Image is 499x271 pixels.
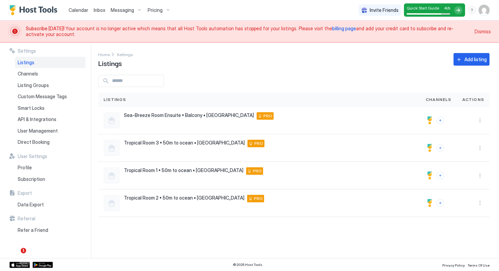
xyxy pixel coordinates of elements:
[18,176,45,182] span: Subscription
[437,199,444,207] button: Connect channels
[444,5,447,11] span: 4
[476,144,484,152] div: menu
[15,102,86,114] a: Smart Locks
[442,261,465,268] a: Privacy Policy
[18,227,48,233] span: Refer a Friend
[464,56,487,63] div: Add listing
[21,248,26,253] span: 1
[18,116,56,122] span: API & Integrations
[117,52,133,57] span: Settings
[18,48,36,54] span: Settings
[468,6,476,14] div: menu
[462,97,484,103] span: Actions
[69,7,88,13] span: Calendar
[254,196,263,202] span: PRO
[15,199,86,210] a: Data Export
[18,94,67,100] span: Custom Message Tags
[117,51,133,58] div: Breadcrumb
[18,202,44,208] span: Data Export
[454,53,489,66] button: Add listing
[15,224,86,236] a: Refer a Friend
[98,51,110,58] a: Home
[437,172,444,179] button: Connect channels
[254,140,263,147] span: PRO
[253,168,262,174] span: PRO
[111,7,134,13] span: Messaging
[15,68,86,80] a: Channels
[476,144,484,152] button: More options
[18,105,44,111] span: Smart Locks
[467,261,489,268] a: Terms Of Use
[10,5,60,15] a: Host Tools Logo
[476,116,484,124] div: menu
[18,60,34,66] span: Listings
[476,171,484,180] button: More options
[94,7,105,13] span: Inbox
[148,7,163,13] span: Pricing
[109,75,164,87] input: Input Field
[476,199,484,207] button: More options
[15,80,86,91] a: Listing Groups
[18,216,35,222] span: Referral
[18,128,58,134] span: User Management
[15,91,86,102] a: Custom Message Tags
[475,28,491,35] div: Dismiss
[18,153,47,159] span: User Settings
[437,144,444,152] button: Connect channels
[26,26,470,37] span: Your account is no longer active which means that all Host Tools automation has stopped for your ...
[124,195,244,201] span: Tropical Room 2 • 50m to ocean • [GEOGRAPHIC_DATA]
[332,26,356,31] a: billing page
[10,262,30,268] a: App Store
[104,97,126,103] span: Listings
[479,5,489,16] div: User profile
[98,58,122,68] span: Listings
[98,52,110,57] span: Home
[26,26,66,31] span: Subscribe [DATE]!
[15,162,86,173] a: Profile
[476,116,484,124] button: More options
[15,125,86,137] a: User Management
[124,112,254,118] span: Sea-Breeze Room Ensuite • Balcony • [GEOGRAPHIC_DATA]
[18,82,49,88] span: Listing Groups
[18,139,50,145] span: Direct Booking
[442,263,465,267] span: Privacy Policy
[15,114,86,125] a: API & Integrations
[426,97,451,103] span: Channels
[476,199,484,207] div: menu
[124,167,243,173] span: Tropical Room 1 • 50m to ocean • [GEOGRAPHIC_DATA]
[467,263,489,267] span: Terms Of Use
[370,7,399,13] span: Invite Friends
[15,173,86,185] a: Subscription
[33,262,53,268] a: Google Play Store
[18,190,32,196] span: Export
[437,117,444,124] button: Connect channels
[98,51,110,58] div: Breadcrumb
[15,57,86,68] a: Listings
[18,165,32,171] span: Profile
[407,5,439,11] span: Quick Start Guide
[117,51,133,58] a: Settings
[15,136,86,148] a: Direct Booking
[69,6,88,14] a: Calendar
[94,6,105,14] a: Inbox
[476,171,484,180] div: menu
[233,262,262,267] span: © 2025 Host Tools
[18,71,38,77] span: Channels
[447,6,450,11] span: / 5
[263,113,272,119] span: PRO
[7,248,23,264] iframe: Intercom live chat
[124,140,245,146] span: Tropical Room 3 • 50m to ocean • [GEOGRAPHIC_DATA]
